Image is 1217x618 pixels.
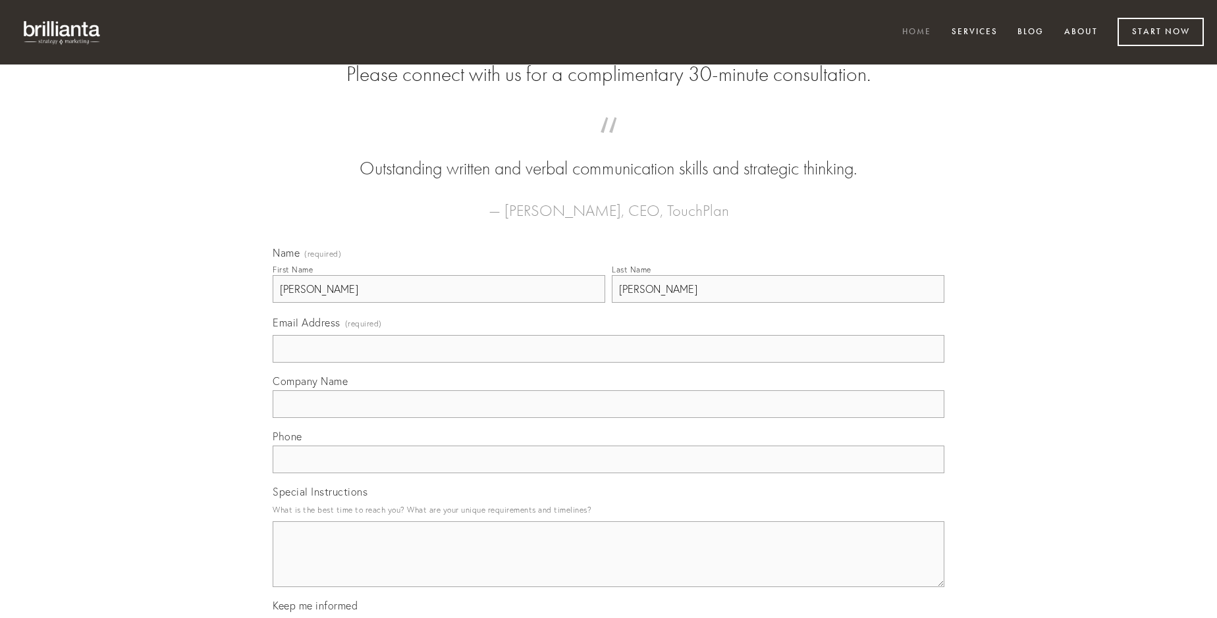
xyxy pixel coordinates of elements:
[273,599,358,612] span: Keep me informed
[273,501,944,519] p: What is the best time to reach you? What are your unique requirements and timelines?
[345,315,382,332] span: (required)
[273,374,348,388] span: Company Name
[1056,22,1106,43] a: About
[294,130,923,156] span: “
[273,430,302,443] span: Phone
[273,265,313,274] div: First Name
[294,130,923,182] blockquote: Outstanding written and verbal communication skills and strategic thinking.
[1009,22,1052,43] a: Blog
[273,316,340,329] span: Email Address
[1118,18,1204,46] a: Start Now
[273,62,944,87] h2: Please connect with us for a complimentary 30-minute consultation.
[943,22,1006,43] a: Services
[294,182,923,224] figcaption: — [PERSON_NAME], CEO, TouchPlan
[273,485,367,498] span: Special Instructions
[304,250,341,258] span: (required)
[13,13,112,51] img: brillianta - research, strategy, marketing
[273,246,300,259] span: Name
[612,265,651,274] div: Last Name
[894,22,940,43] a: Home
